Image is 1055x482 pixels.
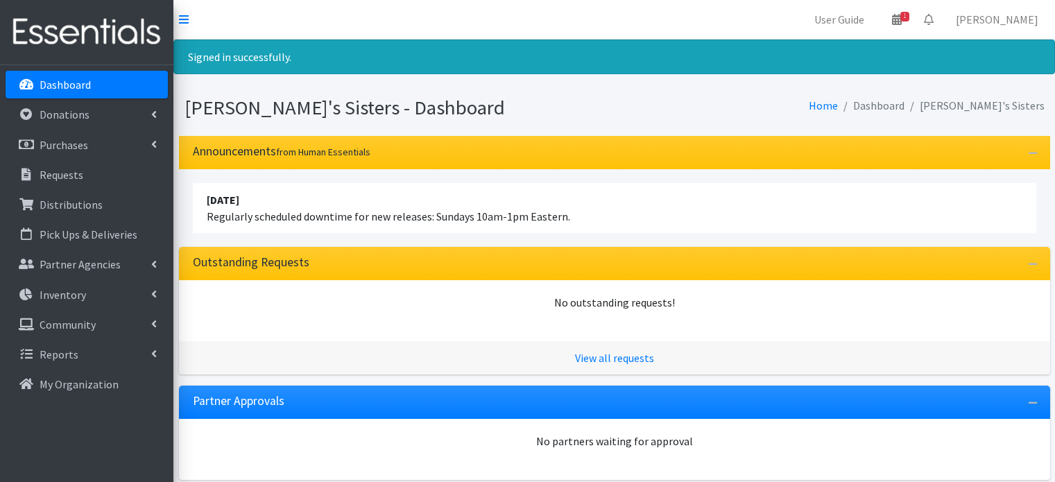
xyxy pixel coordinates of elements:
a: User Guide [803,6,875,33]
div: No outstanding requests! [193,294,1036,311]
p: Distributions [40,198,103,212]
a: Partner Agencies [6,250,168,278]
a: Community [6,311,168,338]
h3: Outstanding Requests [193,255,309,270]
small: from Human Essentials [276,146,370,158]
li: Regularly scheduled downtime for new releases: Sundays 10am-1pm Eastern. [193,183,1036,233]
p: Reports [40,347,78,361]
p: Inventory [40,288,86,302]
a: Distributions [6,191,168,218]
a: Inventory [6,281,168,309]
div: Signed in successfully. [173,40,1055,74]
a: Donations [6,101,168,128]
li: Dashboard [838,96,904,116]
div: No partners waiting for approval [193,433,1036,449]
a: Home [809,98,838,112]
p: Community [40,318,96,332]
li: [PERSON_NAME]'s Sisters [904,96,1045,116]
h1: [PERSON_NAME]'s Sisters - Dashboard [185,96,610,120]
img: HumanEssentials [6,9,168,55]
p: Purchases [40,138,88,152]
a: Dashboard [6,71,168,98]
p: Requests [40,168,83,182]
a: [PERSON_NAME] [945,6,1049,33]
p: Dashboard [40,78,91,92]
h3: Announcements [193,144,370,159]
a: Pick Ups & Deliveries [6,221,168,248]
h3: Partner Approvals [193,394,284,408]
p: Donations [40,107,89,121]
strong: [DATE] [207,193,239,207]
a: Reports [6,341,168,368]
a: Requests [6,161,168,189]
p: Partner Agencies [40,257,121,271]
p: Pick Ups & Deliveries [40,227,137,241]
a: View all requests [575,351,654,365]
a: My Organization [6,370,168,398]
a: Purchases [6,131,168,159]
p: My Organization [40,377,119,391]
a: 1 [881,6,913,33]
span: 1 [900,12,909,21]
